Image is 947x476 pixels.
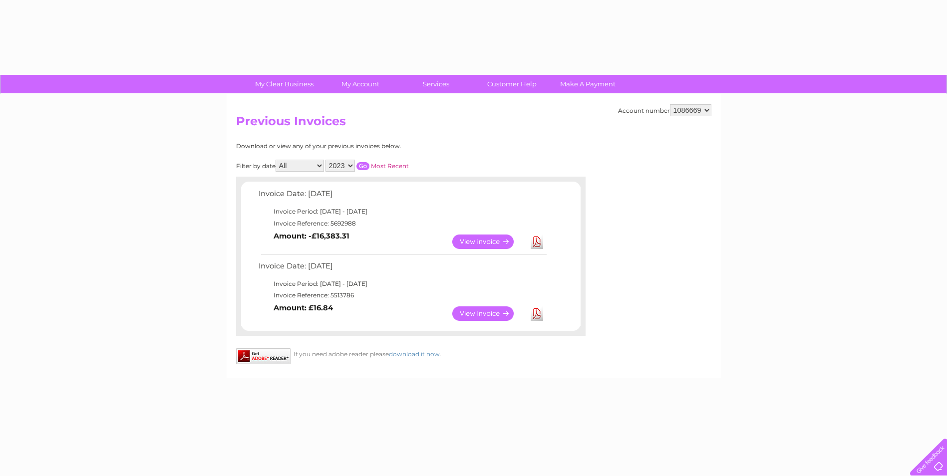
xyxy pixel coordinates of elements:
[452,235,526,249] a: View
[256,206,548,218] td: Invoice Period: [DATE] - [DATE]
[531,306,543,321] a: Download
[256,289,548,301] td: Invoice Reference: 5513786
[547,75,629,93] a: Make A Payment
[256,259,548,278] td: Invoice Date: [DATE]
[274,303,333,312] b: Amount: £16.84
[389,350,440,358] a: download it now
[371,162,409,170] a: Most Recent
[256,218,548,230] td: Invoice Reference: 5692988
[319,75,401,93] a: My Account
[452,306,526,321] a: View
[256,278,548,290] td: Invoice Period: [DATE] - [DATE]
[236,160,498,172] div: Filter by date
[256,187,548,206] td: Invoice Date: [DATE]
[274,232,349,240] b: Amount: -£16,383.31
[236,114,711,133] h2: Previous Invoices
[531,235,543,249] a: Download
[236,143,498,150] div: Download or view any of your previous invoices below.
[471,75,553,93] a: Customer Help
[618,104,711,116] div: Account number
[395,75,477,93] a: Services
[243,75,325,93] a: My Clear Business
[236,348,586,358] div: If you need adobe reader please .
